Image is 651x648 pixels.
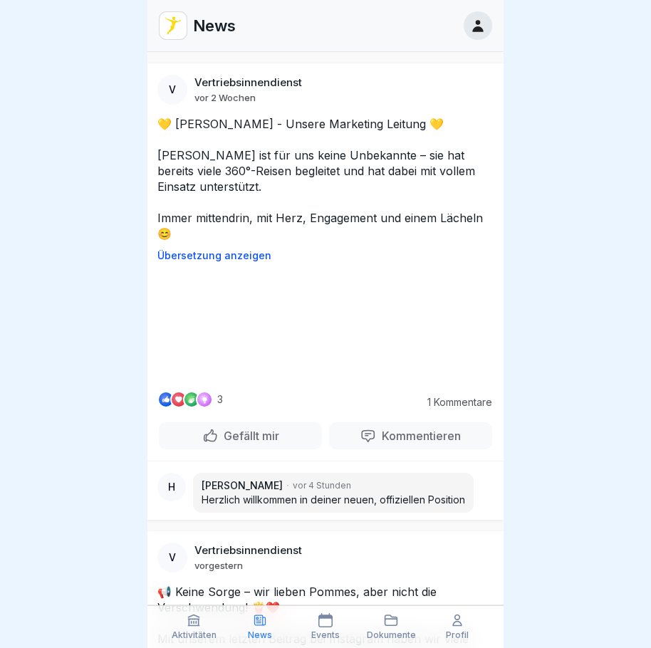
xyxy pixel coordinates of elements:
[194,76,302,89] p: Vertriebsinnendienst
[202,493,465,507] p: Herzlich willkommen in deiner neuen, offiziellen Position
[172,630,217,640] p: Aktivitäten
[311,630,340,640] p: Events
[446,630,469,640] p: Profil
[376,429,461,443] p: Kommentieren
[157,473,186,501] div: H
[160,12,187,39] img: vd4jgc378hxa8p7qw0fvrl7x.png
[248,630,272,640] p: News
[367,630,416,640] p: Dokumente
[414,397,492,408] p: 1 Kommentare
[194,92,256,103] p: vor 2 Wochen
[157,116,494,241] p: 💛 [PERSON_NAME] - Unsere Marketing Leitung 💛 [PERSON_NAME] ist für uns keine Unbekannte – sie hat...
[157,543,187,573] div: V
[217,394,223,405] p: 3
[218,429,279,443] p: Gefällt mir
[157,75,187,105] div: V
[202,479,283,493] p: [PERSON_NAME]
[193,16,236,35] p: News
[194,544,302,557] p: Vertriebsinnendienst
[293,479,351,492] p: vor 4 Stunden
[157,250,494,261] p: Übersetzung anzeigen
[194,560,243,571] p: vorgestern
